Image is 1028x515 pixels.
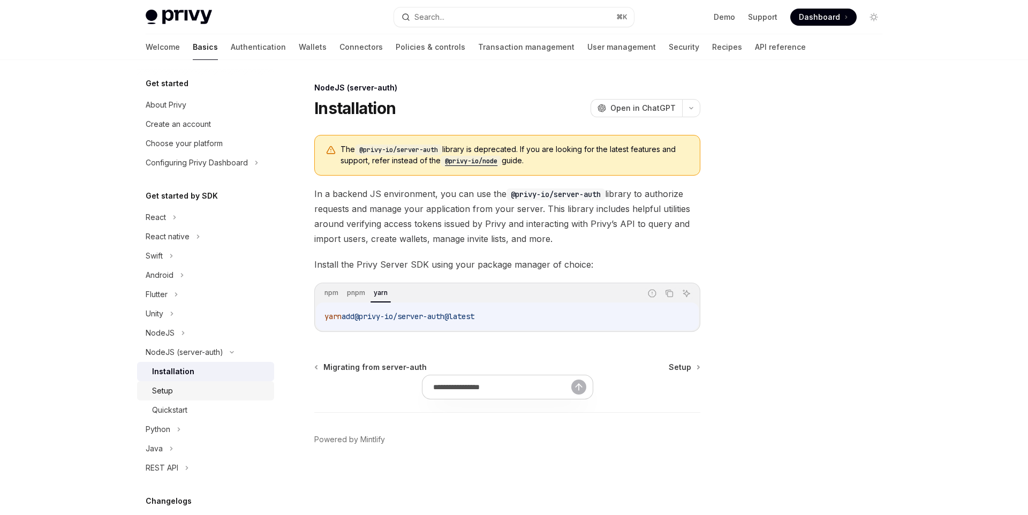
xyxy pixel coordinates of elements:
span: The library is deprecated. If you are looking for the latest features and support, refer instead ... [341,144,689,166]
div: Configuring Privy Dashboard [146,156,248,169]
div: React native [146,230,190,243]
a: Security [669,34,699,60]
a: Recipes [712,34,742,60]
span: Open in ChatGPT [610,103,676,113]
div: pnpm [344,286,368,299]
button: Send message [571,380,586,395]
span: Dashboard [799,12,840,22]
span: Install the Privy Server SDK using your package manager of choice: [314,257,700,272]
div: About Privy [146,99,186,111]
div: Search... [414,11,444,24]
a: API reference [755,34,806,60]
h5: Changelogs [146,495,192,508]
code: @privy-io/server-auth [355,145,442,155]
a: Wallets [299,34,327,60]
span: @privy-io/server-auth@latest [354,312,474,321]
code: @privy-io/node [441,156,502,166]
div: NodeJS (server-auth) [146,346,223,359]
a: Dashboard [790,9,857,26]
code: @privy-io/server-auth [507,188,605,200]
a: Policies & controls [396,34,465,60]
span: add [342,312,354,321]
h1: Installation [314,99,396,118]
div: Python [146,423,170,436]
button: Toggle dark mode [865,9,882,26]
div: Installation [152,365,194,378]
a: Create an account [137,115,274,134]
button: Search...⌘K [394,7,634,27]
div: Choose your platform [146,137,223,150]
img: light logo [146,10,212,25]
div: Android [146,269,173,282]
a: Authentication [231,34,286,60]
a: Powered by Mintlify [314,434,385,445]
div: Flutter [146,288,168,301]
h5: Get started by SDK [146,190,218,202]
a: Basics [193,34,218,60]
a: Support [748,12,777,22]
a: Installation [137,362,274,381]
a: About Privy [137,95,274,115]
a: Setup [669,362,699,373]
span: Migrating from server-auth [323,362,427,373]
a: Welcome [146,34,180,60]
svg: Warning [326,145,336,156]
span: yarn [324,312,342,321]
button: Report incorrect code [645,286,659,300]
div: Unity [146,307,163,320]
button: Copy the contents from the code block [662,286,676,300]
div: Swift [146,249,163,262]
div: Create an account [146,118,211,131]
a: @privy-io/node [441,156,502,165]
div: React [146,211,166,224]
a: Setup [137,381,274,400]
button: Open in ChatGPT [591,99,682,117]
span: In a backend JS environment, you can use the library to authorize requests and manage your applic... [314,186,700,246]
div: npm [321,286,342,299]
button: Ask AI [679,286,693,300]
a: User management [587,34,656,60]
span: ⌘ K [616,13,628,21]
a: Migrating from server-auth [315,362,427,373]
div: NodeJS [146,327,175,339]
div: Setup [152,384,173,397]
div: Java [146,442,163,455]
a: Choose your platform [137,134,274,153]
a: Connectors [339,34,383,60]
a: Demo [714,12,735,22]
a: Quickstart [137,400,274,420]
a: Transaction management [478,34,575,60]
div: REST API [146,461,178,474]
div: yarn [371,286,391,299]
h5: Get started [146,77,188,90]
div: NodeJS (server-auth) [314,82,700,93]
div: Quickstart [152,404,187,416]
span: Setup [669,362,691,373]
